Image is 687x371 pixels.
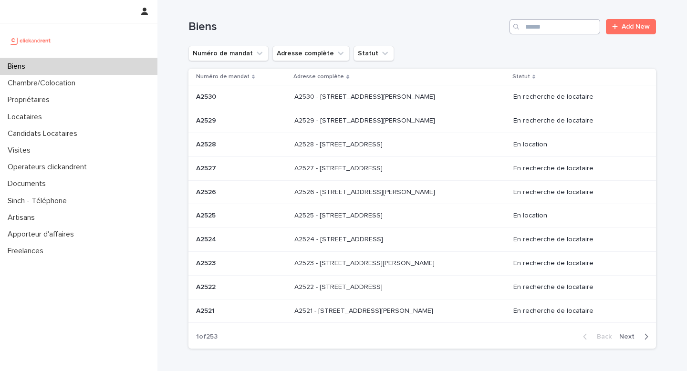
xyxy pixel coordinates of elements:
tr: A2530A2530 A2530 - [STREET_ADDRESS][PERSON_NAME]A2530 - [STREET_ADDRESS][PERSON_NAME] En recherch... [188,85,656,109]
button: Next [615,332,656,341]
p: A2530 - [STREET_ADDRESS][PERSON_NAME] [294,91,437,101]
p: En location [513,141,641,149]
p: A2528 - [STREET_ADDRESS] [294,139,385,149]
p: Documents [4,179,53,188]
tr: A2529A2529 A2529 - [STREET_ADDRESS][PERSON_NAME]A2529 - [STREET_ADDRESS][PERSON_NAME] En recherch... [188,109,656,133]
p: A2527 - [STREET_ADDRESS] [294,163,385,173]
h1: Biens [188,20,506,34]
button: Numéro de mandat [188,46,269,61]
p: A2522 - [STREET_ADDRESS] [294,281,385,291]
a: Add New [606,19,656,34]
p: Operateurs clickandrent [4,163,94,172]
p: En recherche de locataire [513,283,641,291]
img: UCB0brd3T0yccxBKYDjQ [8,31,54,50]
p: A2524 [196,234,218,244]
p: Sinch - Téléphone [4,196,74,206]
p: Candidats Locataires [4,129,85,138]
tr: A2523A2523 A2523 - [STREET_ADDRESS][PERSON_NAME]A2523 - [STREET_ADDRESS][PERSON_NAME] En recherch... [188,251,656,275]
p: A2525 [196,210,218,220]
p: En recherche de locataire [513,165,641,173]
tr: A2524A2524 A2524 - [STREET_ADDRESS]A2524 - [STREET_ADDRESS] En recherche de locataire [188,228,656,252]
p: A2524 - [STREET_ADDRESS] [294,234,385,244]
tr: A2528A2528 A2528 - [STREET_ADDRESS]A2528 - [STREET_ADDRESS] En location [188,133,656,156]
p: Freelances [4,247,51,256]
p: A2523 - 18 quai Alphonse Le Gallo, Boulogne-Billancourt 92100 [294,258,437,268]
p: Statut [512,72,530,82]
p: En recherche de locataire [513,307,641,315]
p: A2527 [196,163,218,173]
p: En recherche de locataire [513,117,641,125]
p: En recherche de locataire [513,259,641,268]
p: En location [513,212,641,220]
span: Next [619,333,640,340]
p: A2528 [196,139,218,149]
tr: A2526A2526 A2526 - [STREET_ADDRESS][PERSON_NAME]A2526 - [STREET_ADDRESS][PERSON_NAME] En recherch... [188,180,656,204]
p: A2521 - 44 avenue François Mansart, Maisons-Laffitte 78600 [294,305,435,315]
p: A2522 [196,281,218,291]
button: Adresse complète [272,46,350,61]
p: A2529 [196,115,218,125]
p: A2526 - [STREET_ADDRESS][PERSON_NAME] [294,186,437,196]
p: En recherche de locataire [513,93,641,101]
span: Add New [622,23,650,30]
p: A2523 [196,258,218,268]
p: Biens [4,62,33,71]
button: Back [575,332,615,341]
p: A2526 [196,186,218,196]
tr: A2521A2521 A2521 - [STREET_ADDRESS][PERSON_NAME]A2521 - [STREET_ADDRESS][PERSON_NAME] En recherch... [188,299,656,323]
tr: A2525A2525 A2525 - [STREET_ADDRESS]A2525 - [STREET_ADDRESS] En location [188,204,656,228]
p: A2529 - 14 rue Honoré de Balzac, Garges-lès-Gonesse 95140 [294,115,437,125]
button: Statut [354,46,394,61]
p: Chambre/Colocation [4,79,83,88]
p: Numéro de mandat [196,72,250,82]
p: En recherche de locataire [513,188,641,196]
p: Artisans [4,213,42,222]
p: A2530 [196,91,218,101]
p: Visites [4,146,38,155]
input: Search [510,19,600,34]
tr: A2527A2527 A2527 - [STREET_ADDRESS]A2527 - [STREET_ADDRESS] En recherche de locataire [188,156,656,180]
p: A2521 [196,305,217,315]
p: Locataires [4,113,50,122]
p: Adresse complète [293,72,344,82]
p: 1 of 253 [188,325,225,349]
tr: A2522A2522 A2522 - [STREET_ADDRESS]A2522 - [STREET_ADDRESS] En recherche de locataire [188,275,656,299]
span: Back [591,333,612,340]
p: A2525 - [STREET_ADDRESS] [294,210,385,220]
p: En recherche de locataire [513,236,641,244]
p: Apporteur d'affaires [4,230,82,239]
p: Propriétaires [4,95,57,104]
